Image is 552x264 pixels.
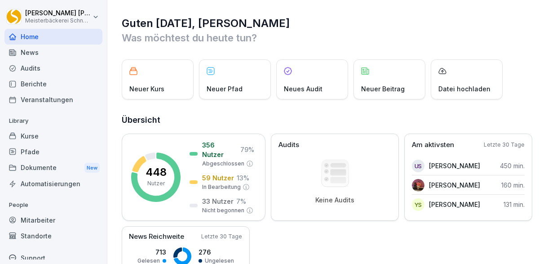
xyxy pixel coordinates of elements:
[412,179,424,192] img: br47agzvbvfyfdx7msxq45fa.png
[484,141,525,149] p: Letzte 30 Tage
[315,196,354,204] p: Keine Audits
[4,45,102,60] a: News
[4,144,102,160] a: Pfade
[122,114,539,126] h2: Übersicht
[147,179,165,188] p: Nutzer
[201,233,242,241] p: Letzte 30 Tage
[500,161,525,170] p: 450 min.
[237,173,249,183] p: 13 %
[4,160,102,176] div: Dokumente
[199,247,234,257] p: 276
[412,140,454,150] p: Am aktivsten
[84,163,100,173] div: New
[429,200,480,209] p: [PERSON_NAME]
[412,198,424,211] div: YS
[4,128,102,144] a: Kurse
[137,247,166,257] p: 713
[202,140,238,159] p: 356 Nutzer
[202,206,244,215] p: Nicht begonnen
[202,173,234,183] p: 59 Nutzer
[4,160,102,176] a: DokumenteNew
[122,16,539,31] h1: Guten [DATE], [PERSON_NAME]
[429,180,480,190] p: [PERSON_NAME]
[236,197,246,206] p: 7 %
[503,200,525,209] p: 131 min.
[4,114,102,128] p: Library
[202,160,244,168] p: Abgeschlossen
[4,198,102,212] p: People
[146,167,167,178] p: 448
[4,60,102,76] a: Audits
[4,176,102,192] a: Automatisierungen
[438,84,490,94] p: Datei hochladen
[129,84,164,94] p: Neuer Kurs
[207,84,243,94] p: Neuer Pfad
[361,84,405,94] p: Neuer Beitrag
[4,228,102,244] a: Standorte
[278,140,299,150] p: Audits
[412,160,424,172] div: US
[129,232,184,242] p: News Reichweite
[4,92,102,107] a: Veranstaltungen
[25,9,91,17] p: [PERSON_NAME] [PERSON_NAME]
[4,76,102,92] a: Berichte
[202,197,234,206] p: 33 Nutzer
[429,161,480,170] p: [PERSON_NAME]
[4,29,102,45] a: Home
[501,180,525,190] p: 160 min.
[240,145,254,154] p: 79 %
[25,18,91,24] p: Meisterbäckerei Schneckenburger
[4,212,102,228] a: Mitarbeiter
[122,31,539,45] p: Was möchtest du heute tun?
[284,84,322,94] p: Neues Audit
[202,183,241,191] p: In Bearbeitung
